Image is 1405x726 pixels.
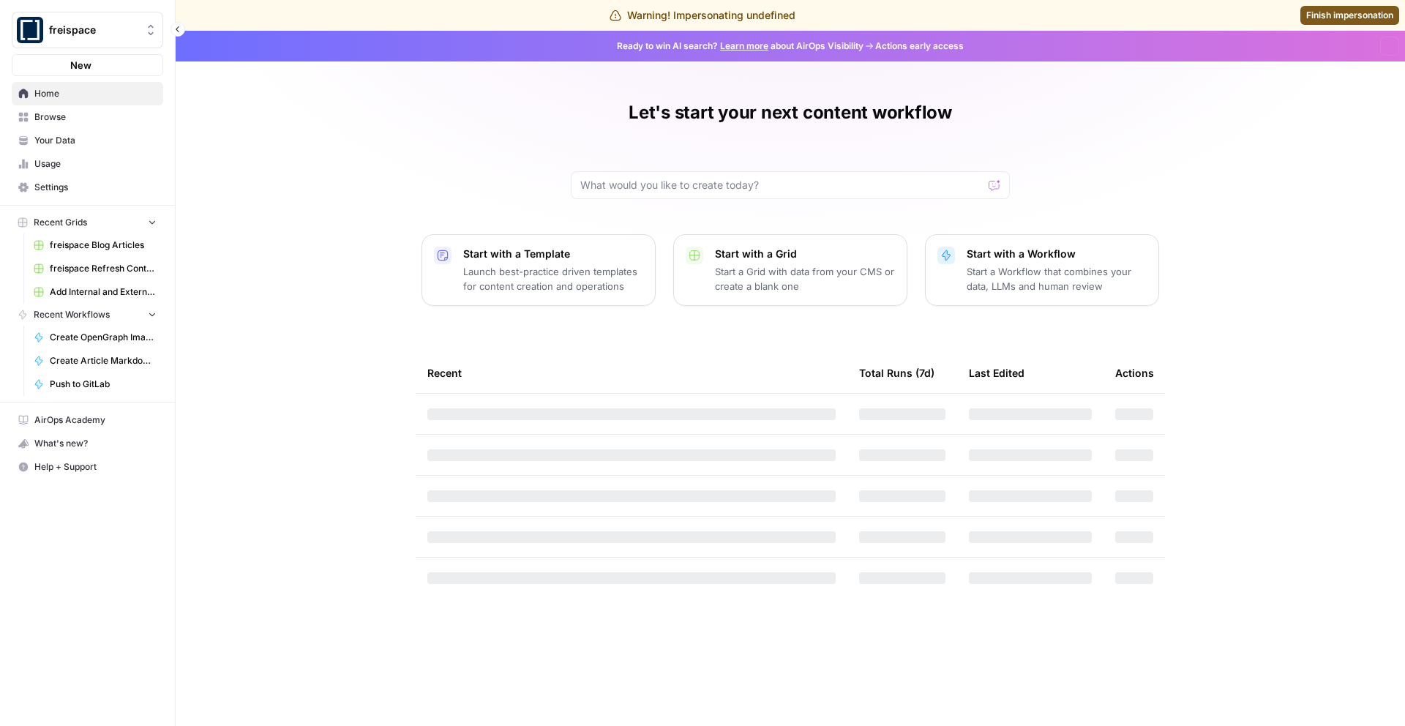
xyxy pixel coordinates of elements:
[50,331,157,344] span: Create OpenGraph Images
[34,134,157,147] span: Your Data
[1115,353,1154,393] div: Actions
[27,257,163,280] a: freispace Refresh Content
[70,58,91,72] span: New
[859,353,934,393] div: Total Runs (7d)
[967,247,1147,261] p: Start with a Workflow
[12,408,163,432] a: AirOps Academy
[1300,6,1399,25] a: Finish impersonation
[629,101,952,124] h1: Let's start your next content workflow
[421,234,656,306] button: Start with a TemplateLaunch best-practice driven templates for content creation and operations
[27,280,163,304] a: Add Internal and External Links
[34,460,157,474] span: Help + Support
[715,264,895,293] p: Start a Grid with data from your CMS or create a blank one
[12,432,163,455] button: What's new?
[34,87,157,100] span: Home
[12,455,163,479] button: Help + Support
[925,234,1159,306] button: Start with a WorkflowStart a Workflow that combines your data, LLMs and human review
[27,326,163,349] a: Create OpenGraph Images
[12,176,163,199] a: Settings
[463,264,643,293] p: Launch best-practice driven templates for content creation and operations
[50,354,157,367] span: Create Article Markdown for freispace
[12,212,163,233] button: Recent Grids
[673,234,907,306] button: Start with a GridStart a Grid with data from your CMS or create a blank one
[50,262,157,275] span: freispace Refresh Content
[463,247,643,261] p: Start with a Template
[34,308,110,321] span: Recent Workflows
[49,23,138,37] span: freispace
[50,378,157,391] span: Push to GitLab
[12,129,163,152] a: Your Data
[427,353,836,393] div: Recent
[27,233,163,257] a: freispace Blog Articles
[34,216,87,229] span: Recent Grids
[50,239,157,252] span: freispace Blog Articles
[50,285,157,299] span: Add Internal and External Links
[34,413,157,427] span: AirOps Academy
[12,54,163,76] button: New
[610,8,795,23] div: Warning! Impersonating undefined
[34,111,157,124] span: Browse
[967,264,1147,293] p: Start a Workflow that combines your data, LLMs and human review
[617,40,863,53] span: Ready to win AI search? about AirOps Visibility
[875,40,964,53] span: Actions early access
[34,157,157,171] span: Usage
[27,349,163,373] a: Create Article Markdown for freispace
[12,12,163,48] button: Workspace: freispace
[12,152,163,176] a: Usage
[720,40,768,51] a: Learn more
[17,17,43,43] img: freispace Logo
[27,373,163,396] a: Push to GitLab
[715,247,895,261] p: Start with a Grid
[12,433,162,454] div: What's new?
[12,105,163,129] a: Browse
[1306,9,1393,22] span: Finish impersonation
[34,181,157,194] span: Settings
[969,353,1024,393] div: Last Edited
[12,82,163,105] a: Home
[580,178,983,192] input: What would you like to create today?
[12,304,163,326] button: Recent Workflows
